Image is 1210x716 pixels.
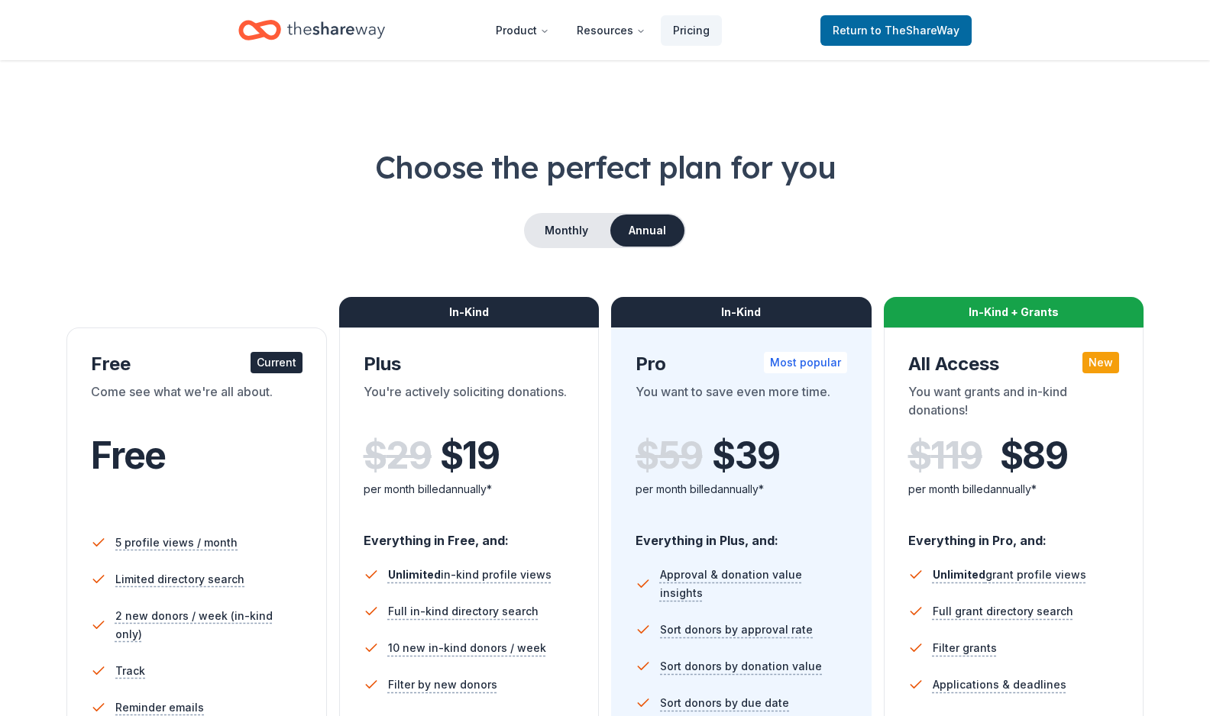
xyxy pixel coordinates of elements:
[339,297,600,327] div: In-Kind
[388,639,546,657] span: 10 new in-kind donors / week
[1000,434,1068,477] span: $ 89
[884,297,1144,327] div: In-Kind + Grants
[115,607,302,643] span: 2 new donors / week (in-kind only)
[712,434,779,477] span: $ 39
[388,568,552,581] span: in-kind profile views
[388,676,497,694] span: Filter by new donors
[61,146,1149,189] h1: Choose the perfect plan for you
[871,24,959,37] span: to TheShareWay
[238,12,385,48] a: Home
[388,568,441,581] span: Unlimited
[636,352,847,376] div: Pro
[660,566,847,602] span: Approval & donation value insights
[91,382,302,425] div: Come see what we're all about.
[933,568,1086,581] span: grant profile views
[660,621,813,639] span: Sort donors by approval rate
[908,352,1120,376] div: All Access
[484,15,561,46] button: Product
[91,352,302,376] div: Free
[91,433,166,478] span: Free
[115,570,244,589] span: Limited directory search
[484,12,722,48] nav: Main
[115,662,145,680] span: Track
[933,602,1073,621] span: Full grant directory search
[764,352,847,373] div: Most popular
[660,694,789,712] span: Sort donors by due date
[660,657,822,676] span: Sort donors by donation value
[364,480,575,498] div: per month billed annually*
[933,676,1066,694] span: Applications & deadlines
[251,352,302,373] div: Current
[364,352,575,376] div: Plus
[610,214,684,247] button: Annual
[908,518,1120,550] div: Everything in Pro, and:
[933,568,985,581] span: Unlimited
[611,297,872,327] div: In-Kind
[661,15,722,46] a: Pricing
[364,518,575,550] div: Everything in Free, and:
[526,214,607,247] button: Monthly
[908,382,1120,425] div: You want grants and in-kind donations!
[388,602,539,621] span: Full in-kind directory search
[833,21,959,40] span: Return
[908,480,1120,498] div: per month billed annually*
[115,534,238,552] span: 5 profile views / month
[636,382,847,425] div: You want to save even more time.
[1082,352,1119,373] div: New
[364,382,575,425] div: You're actively soliciting donations.
[933,639,997,657] span: Filter grants
[636,518,847,550] div: Everything in Plus, and:
[636,480,847,498] div: per month billed annually*
[820,15,972,46] a: Returnto TheShareWay
[440,434,500,477] span: $ 19
[565,15,658,46] button: Resources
